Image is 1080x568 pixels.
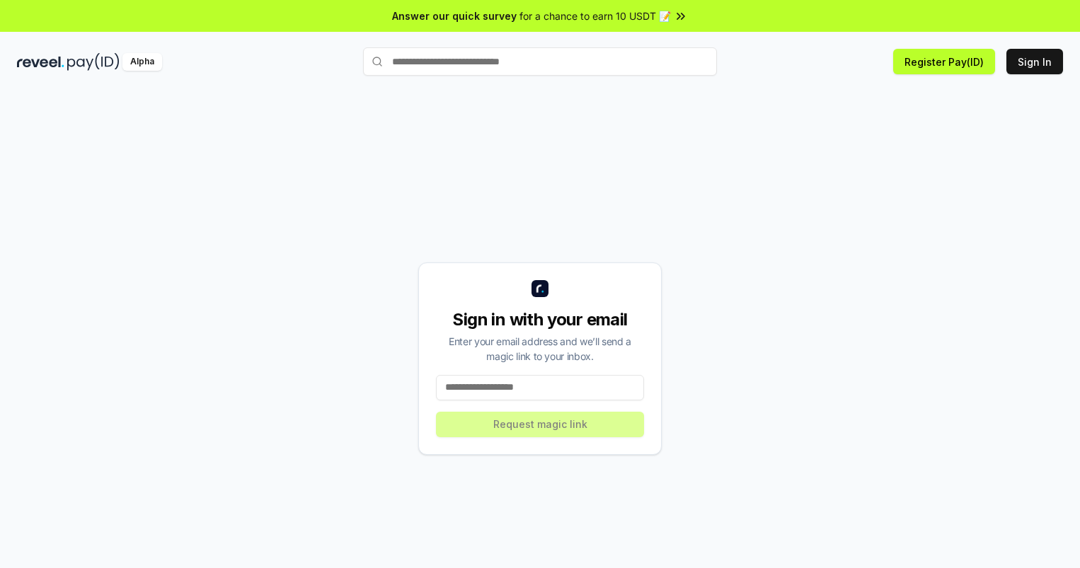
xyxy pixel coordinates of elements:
div: Sign in with your email [436,308,644,331]
img: reveel_dark [17,53,64,71]
img: pay_id [67,53,120,71]
button: Sign In [1006,49,1063,74]
div: Enter your email address and we’ll send a magic link to your inbox. [436,334,644,364]
div: Alpha [122,53,162,71]
button: Register Pay(ID) [893,49,995,74]
span: for a chance to earn 10 USDT 📝 [519,8,671,23]
span: Answer our quick survey [392,8,517,23]
img: logo_small [532,280,548,297]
